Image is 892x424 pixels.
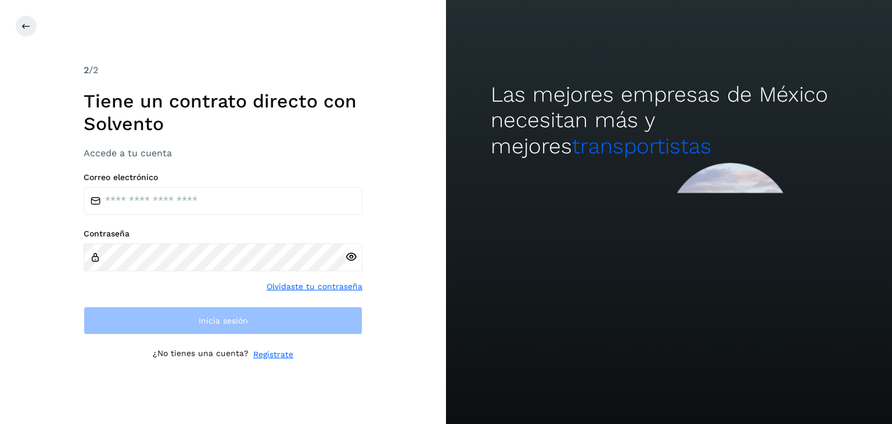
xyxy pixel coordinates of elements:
[572,134,711,159] span: transportistas
[84,63,362,77] div: /2
[84,90,362,135] h1: Tiene un contrato directo con Solvento
[84,307,362,335] button: Inicia sesión
[153,348,249,361] p: ¿No tienes una cuenta?
[199,317,248,325] span: Inicia sesión
[84,64,89,76] span: 2
[267,281,362,293] a: Olvidaste tu contraseña
[84,229,362,239] label: Contraseña
[491,82,847,159] h2: Las mejores empresas de México necesitan más y mejores
[84,148,362,159] h3: Accede a tu cuenta
[253,348,293,361] a: Regístrate
[84,173,362,182] label: Correo electrónico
